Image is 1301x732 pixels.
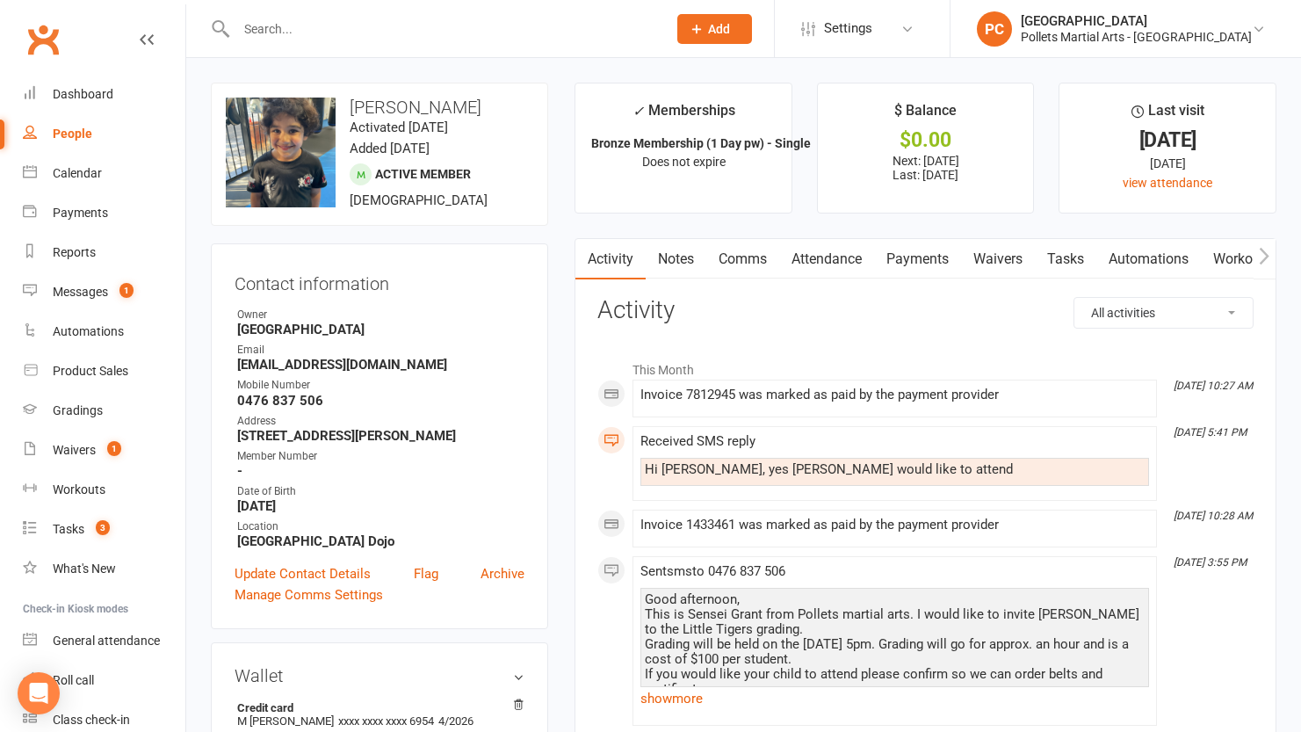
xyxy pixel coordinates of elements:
a: Workouts [23,470,185,510]
div: Last visit [1131,99,1204,131]
a: Workouts [1201,239,1284,279]
a: Dashboard [23,75,185,114]
div: Pollets Martial Arts - [GEOGRAPHIC_DATA] [1021,29,1252,45]
i: [DATE] 10:28 AM [1174,510,1253,522]
a: Manage Comms Settings [235,584,383,605]
li: This Month [597,352,1254,380]
div: Calendar [53,166,102,180]
h3: Wallet [235,666,524,685]
div: Member Number [237,448,524,465]
a: People [23,114,185,154]
span: 4/2026 [438,714,473,728]
h3: Contact information [235,267,524,294]
div: Automations [53,324,124,338]
span: 3 [96,520,110,535]
div: Waivers [53,443,96,457]
a: Payments [874,239,961,279]
time: Added [DATE] [350,141,430,156]
span: Sent sms to 0476 837 506 [640,563,785,579]
a: Tasks [1035,239,1096,279]
strong: [DATE] [237,498,524,514]
a: Calendar [23,154,185,193]
a: Automations [23,312,185,352]
span: Settings [824,9,872,48]
div: [DATE] [1075,154,1260,173]
div: PC [977,11,1012,47]
strong: [GEOGRAPHIC_DATA] [237,322,524,337]
div: Received SMS reply [640,434,1149,449]
div: Reports [53,245,96,259]
a: Tasks 3 [23,510,185,549]
button: Add [677,14,752,44]
a: Update Contact Details [235,563,371,584]
input: Search... [231,17,654,41]
a: Messages 1 [23,272,185,312]
div: Payments [53,206,108,220]
div: Dashboard [53,87,113,101]
a: Reports [23,233,185,272]
a: General attendance kiosk mode [23,621,185,661]
div: Date of Birth [237,483,524,500]
div: Open Intercom Messenger [18,672,60,714]
a: Attendance [779,239,874,279]
a: view attendance [1123,176,1212,190]
a: Waivers 1 [23,431,185,470]
div: Owner [237,307,524,323]
div: People [53,127,92,141]
div: Invoice 7812945 was marked as paid by the payment provider [640,388,1149,402]
span: Does not expire [642,155,726,169]
div: Tasks [53,522,84,536]
a: Gradings [23,391,185,431]
i: ✓ [632,103,644,120]
strong: Credit card [237,701,516,714]
a: Archive [481,563,524,584]
a: Flag [414,563,438,584]
div: [DATE] [1075,131,1260,149]
div: Mobile Number [237,377,524,394]
div: Roll call [53,673,94,687]
a: Product Sales [23,352,185,391]
strong: [EMAIL_ADDRESS][DOMAIN_NAME] [237,357,524,373]
span: 1 [107,441,121,456]
div: Location [237,518,524,535]
div: What's New [53,562,116,576]
div: Product Sales [53,364,128,378]
div: $0.00 [834,131,1018,149]
div: [GEOGRAPHIC_DATA] [1021,13,1252,29]
div: Class check-in [53,713,130,727]
a: What's New [23,549,185,589]
a: show more [640,686,1149,711]
a: Clubworx [21,18,65,62]
li: M [PERSON_NAME] [235,699,524,730]
div: Gradings [53,403,103,417]
strong: [STREET_ADDRESS][PERSON_NAME] [237,428,524,444]
a: Waivers [961,239,1035,279]
img: image1743573033.png [226,98,336,207]
h3: [PERSON_NAME] [226,98,533,117]
span: Active member [375,167,471,181]
i: [DATE] 10:27 AM [1174,380,1253,392]
strong: [GEOGRAPHIC_DATA] Dojo [237,533,524,549]
span: Add [708,22,730,36]
span: 1 [119,283,134,298]
a: Automations [1096,239,1201,279]
div: General attendance [53,634,160,648]
div: Invoice 1433461 was marked as paid by the payment provider [640,518,1149,533]
strong: Bronze Membership (1 Day pw) - Single [591,136,811,150]
a: Notes [646,239,706,279]
p: Next: [DATE] Last: [DATE] [834,154,1018,182]
div: Workouts [53,482,105,496]
div: Messages [53,285,108,299]
div: Memberships [632,99,735,132]
span: [DEMOGRAPHIC_DATA] [350,192,488,208]
time: Activated [DATE] [350,120,448,135]
div: Address [237,413,524,430]
strong: - [237,463,524,479]
div: Hi [PERSON_NAME], yes [PERSON_NAME] would like to attend [645,462,1145,477]
span: xxxx xxxx xxxx 6954 [338,714,434,728]
a: Roll call [23,661,185,700]
div: Email [237,342,524,359]
i: [DATE] 5:41 PM [1174,426,1247,438]
a: Comms [706,239,779,279]
i: [DATE] 3:55 PM [1174,556,1247,569]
